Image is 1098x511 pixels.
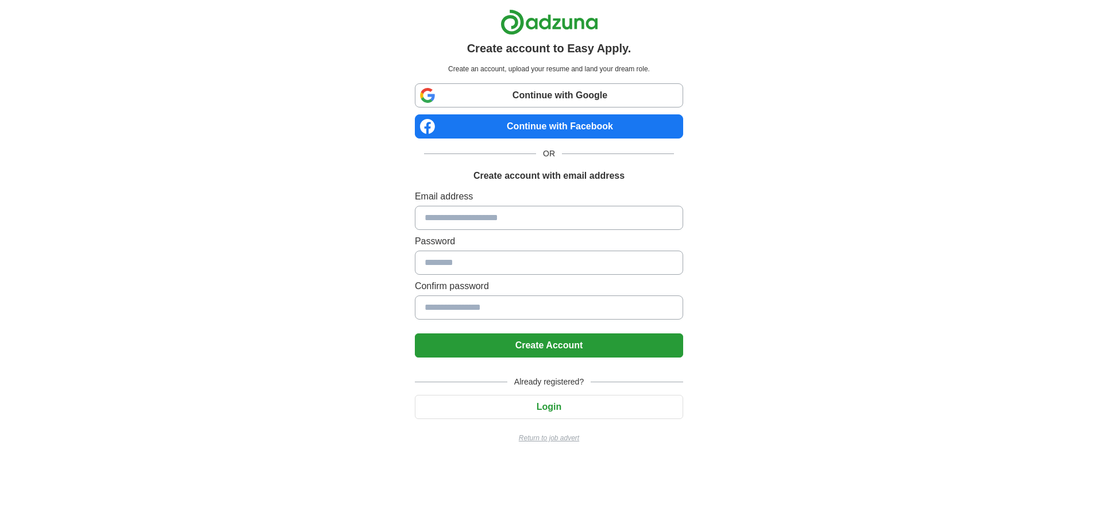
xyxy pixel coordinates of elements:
label: Email address [415,190,683,203]
a: Login [415,402,683,412]
h1: Create account to Easy Apply. [467,40,631,57]
a: Continue with Facebook [415,114,683,139]
a: Return to job advert [415,433,683,443]
button: Login [415,395,683,419]
a: Continue with Google [415,83,683,107]
img: Adzuna logo [500,9,598,35]
span: Already registered? [507,376,591,388]
h1: Create account with email address [473,169,625,183]
span: OR [536,148,562,160]
p: Create an account, upload your resume and land your dream role. [417,64,681,74]
label: Password [415,235,683,248]
label: Confirm password [415,279,683,293]
button: Create Account [415,333,683,358]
